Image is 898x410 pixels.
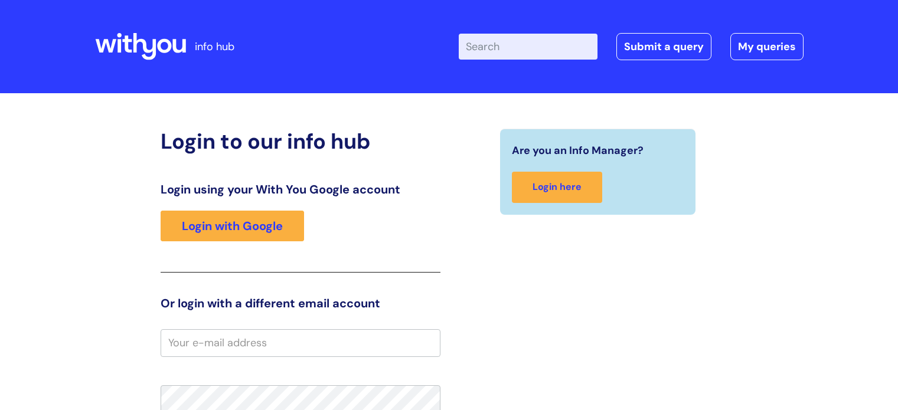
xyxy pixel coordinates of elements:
[161,182,440,196] h3: Login using your With You Google account
[161,329,440,356] input: Your e-mail address
[616,33,711,60] a: Submit a query
[161,211,304,241] a: Login with Google
[161,296,440,310] h3: Or login with a different email account
[161,129,440,154] h2: Login to our info hub
[512,141,644,160] span: Are you an Info Manager?
[195,37,234,56] p: info hub
[459,34,597,60] input: Search
[730,33,804,60] a: My queries
[512,172,602,203] a: Login here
